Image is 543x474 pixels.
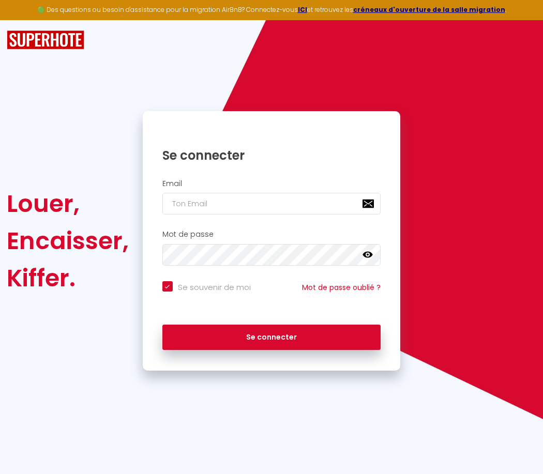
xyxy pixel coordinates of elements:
a: Mot de passe oublié ? [302,282,381,293]
h1: Se connecter [162,147,381,163]
a: ICI [298,5,307,14]
input: Ton Email [162,193,381,215]
h2: Email [162,179,381,188]
img: SuperHote logo [7,30,84,50]
a: créneaux d'ouverture de la salle migration [353,5,505,14]
div: Encaisser, [7,222,129,259]
button: Se connecter [162,325,381,350]
h2: Mot de passe [162,230,381,239]
div: Louer, [7,185,129,222]
div: Kiffer. [7,259,129,297]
